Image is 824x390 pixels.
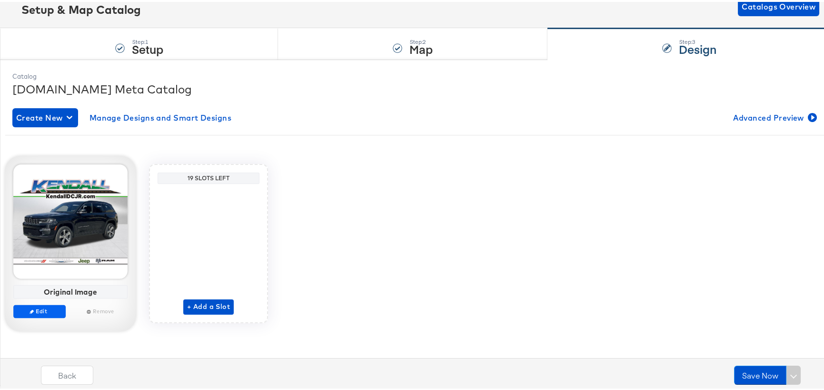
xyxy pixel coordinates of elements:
[733,109,815,123] span: Advanced Preview
[409,37,433,43] div: Step: 2
[187,299,230,311] span: + Add a Slot
[18,306,61,313] span: Edit
[160,173,257,180] div: 19 Slots Left
[183,298,234,313] button: + Add a Slot
[41,364,93,383] button: Back
[12,79,819,95] div: [DOMAIN_NAME] Meta Catalog
[16,286,125,294] div: Original Image
[86,106,236,125] button: Manage Designs and Smart Designs
[89,109,232,123] span: Manage Designs and Smart Designs
[132,37,163,43] div: Step: 1
[729,106,819,125] button: Advanced Preview
[12,70,819,79] div: Catalog
[679,39,716,55] strong: Design
[132,39,163,55] strong: Setup
[679,37,716,43] div: Step: 3
[734,364,786,383] button: Save Now
[16,109,74,123] span: Create New
[12,106,78,125] button: Create New
[13,303,66,316] button: Edit
[409,39,433,55] strong: Map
